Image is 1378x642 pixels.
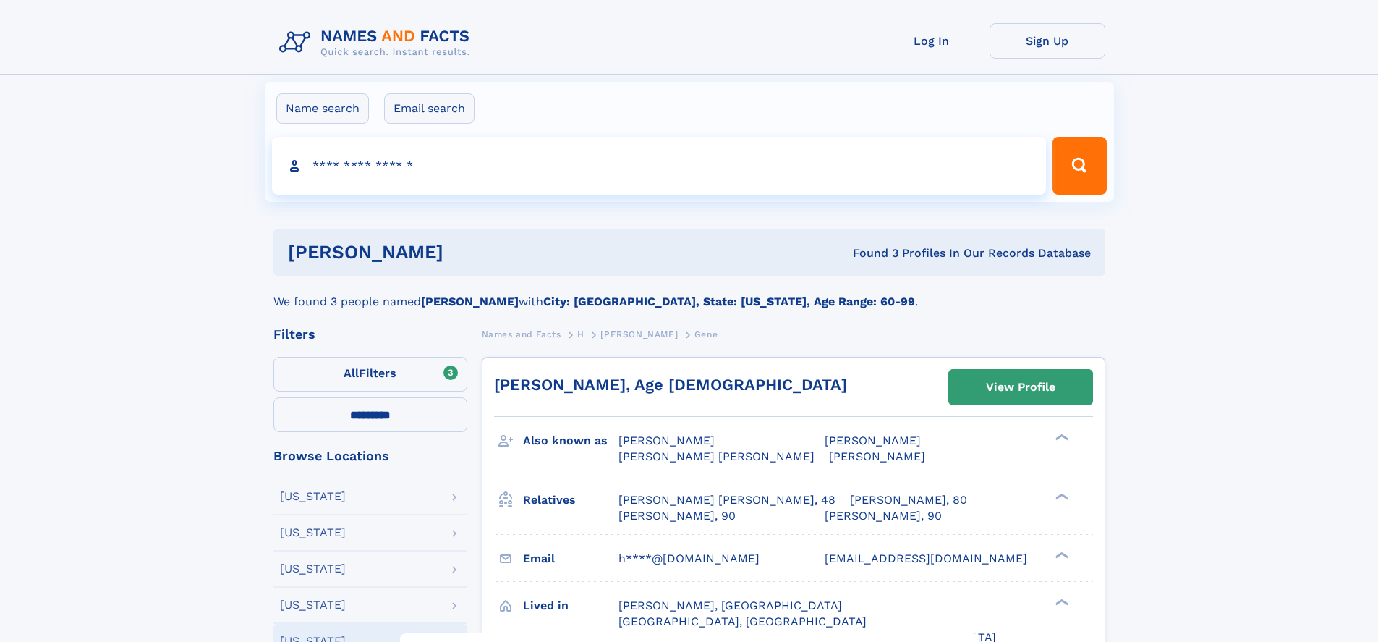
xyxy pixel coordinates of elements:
[273,357,467,392] label: Filters
[577,329,584,339] span: H
[1052,491,1069,501] div: ❯
[825,434,921,447] span: [PERSON_NAME]
[280,491,346,502] div: [US_STATE]
[280,599,346,611] div: [US_STATE]
[694,329,718,339] span: Gene
[482,325,561,343] a: Names and Facts
[288,243,648,261] h1: [PERSON_NAME]
[1052,433,1069,442] div: ❯
[523,546,618,571] h3: Email
[523,428,618,453] h3: Also known as
[494,376,847,394] a: [PERSON_NAME], Age [DEMOGRAPHIC_DATA]
[421,295,519,308] b: [PERSON_NAME]
[618,492,835,508] a: [PERSON_NAME] [PERSON_NAME], 48
[618,614,867,628] span: [GEOGRAPHIC_DATA], [GEOGRAPHIC_DATA]
[825,508,942,524] a: [PERSON_NAME], 90
[618,508,736,524] a: [PERSON_NAME], 90
[618,449,815,463] span: [PERSON_NAME] [PERSON_NAME]
[523,488,618,512] h3: Relatives
[949,370,1092,405] a: View Profile
[344,366,359,380] span: All
[825,552,1027,565] span: [EMAIL_ADDRESS][DOMAIN_NAME]
[384,93,475,124] label: Email search
[273,449,467,463] div: Browse Locations
[273,23,482,62] img: Logo Names and Facts
[618,599,842,612] span: [PERSON_NAME], [GEOGRAPHIC_DATA]
[273,328,467,341] div: Filters
[829,449,925,463] span: [PERSON_NAME]
[280,527,346,538] div: [US_STATE]
[280,563,346,575] div: [US_STATE]
[1052,550,1069,559] div: ❯
[273,276,1105,311] div: We found 3 people named with .
[600,329,678,339] span: [PERSON_NAME]
[986,371,1055,404] div: View Profile
[1052,597,1069,607] div: ❯
[600,325,678,343] a: [PERSON_NAME]
[990,23,1105,59] a: Sign Up
[1052,137,1106,195] button: Search Button
[523,594,618,618] h3: Lived in
[874,23,990,59] a: Log In
[272,137,1047,195] input: search input
[577,325,584,343] a: H
[850,492,967,508] a: [PERSON_NAME], 80
[276,93,369,124] label: Name search
[543,295,915,308] b: City: [GEOGRAPHIC_DATA], State: [US_STATE], Age Range: 60-99
[618,434,715,447] span: [PERSON_NAME]
[648,245,1091,261] div: Found 3 Profiles In Our Records Database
